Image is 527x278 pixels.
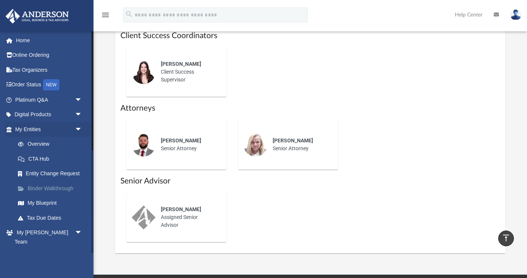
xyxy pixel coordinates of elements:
a: CTA Hub [10,151,94,166]
h1: Senior Advisor [120,176,500,186]
div: NEW [43,79,59,90]
img: thumbnail [132,206,156,229]
span: [PERSON_NAME] [161,61,201,67]
a: Entity Change Request [10,166,94,181]
span: arrow_drop_down [75,107,90,123]
a: vertical_align_top [498,231,514,246]
i: search [125,10,133,18]
a: menu [101,14,110,19]
a: My Blueprint [10,196,90,211]
span: [PERSON_NAME] [161,138,201,143]
img: thumbnail [132,133,156,157]
a: Tax Due Dates [10,210,94,225]
a: Digital Productsarrow_drop_down [5,107,94,122]
a: My Entitiesarrow_drop_down [5,122,94,137]
a: Home [5,33,94,48]
a: My [PERSON_NAME] Teamarrow_drop_down [5,225,90,249]
a: Tax Organizers [5,62,94,77]
a: Online Ordering [5,48,94,63]
div: Client Success Supervisor [156,55,221,89]
div: Assigned Senior Advisor [156,200,221,234]
a: Binder Walkthrough [10,181,94,196]
img: thumbnail [132,60,156,84]
span: arrow_drop_down [75,225,90,241]
span: [PERSON_NAME] [161,206,201,212]
i: vertical_align_top [502,234,511,243]
span: arrow_drop_down [75,92,90,108]
i: menu [101,10,110,19]
h1: Client Success Coordinators [120,30,500,41]
img: Anderson Advisors Platinum Portal [3,9,71,24]
div: Senior Attorney [267,132,333,158]
h1: Attorneys [120,103,500,114]
img: thumbnail [243,133,267,157]
a: Overview [10,137,94,152]
a: Platinum Q&Aarrow_drop_down [5,92,94,107]
img: User Pic [510,9,521,20]
span: arrow_drop_down [75,122,90,137]
div: Senior Attorney [156,132,221,158]
span: [PERSON_NAME] [273,138,313,143]
a: Order StatusNEW [5,77,94,93]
